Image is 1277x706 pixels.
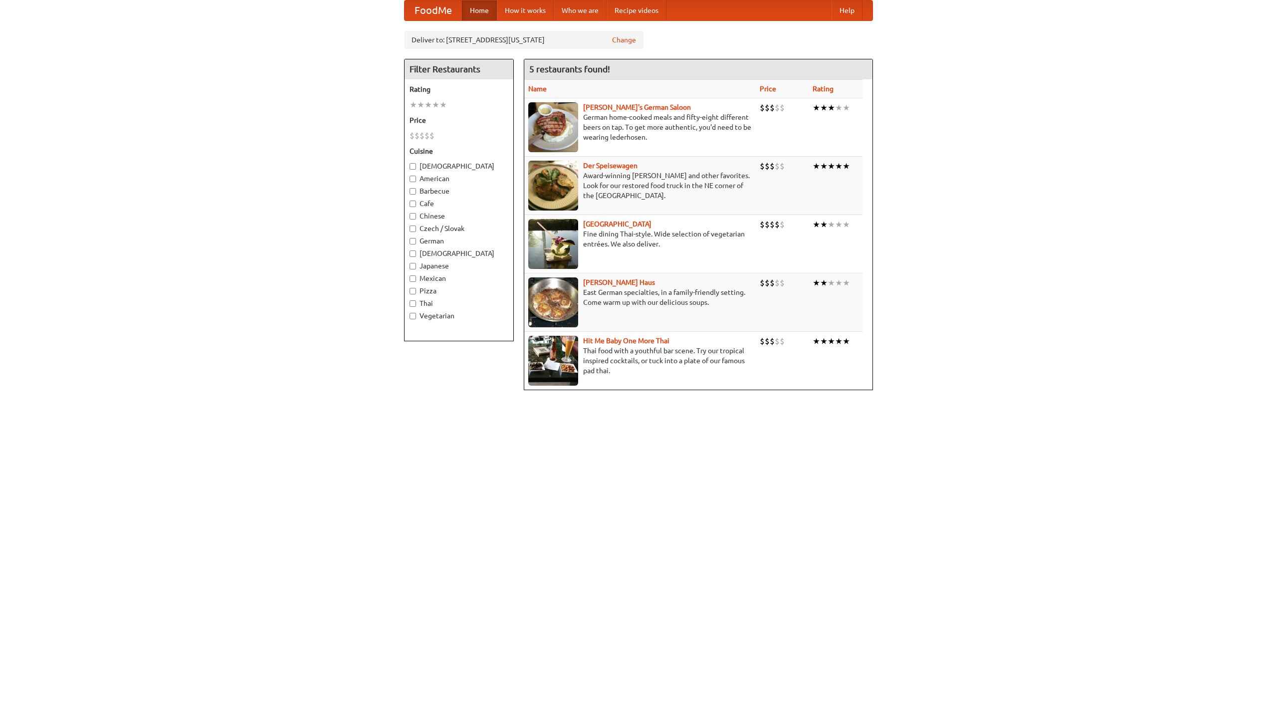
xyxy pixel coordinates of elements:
li: $ [770,336,775,347]
p: East German specialties, in a family-friendly setting. Come warm up with our delicious soups. [528,287,752,307]
li: ★ [820,161,828,172]
b: [PERSON_NAME] Haus [583,278,655,286]
b: Hit Me Baby One More Thai [583,337,669,345]
p: Fine dining Thai-style. Wide selection of vegetarian entrées. We also deliver. [528,229,752,249]
li: ★ [425,99,432,110]
a: Recipe videos [607,0,666,20]
li: $ [775,161,780,172]
a: Who we are [554,0,607,20]
a: Der Speisewagen [583,162,638,170]
input: American [410,176,416,182]
img: satay.jpg [528,219,578,269]
li: ★ [813,102,820,113]
img: speisewagen.jpg [528,161,578,211]
li: ★ [820,102,828,113]
li: $ [765,102,770,113]
li: ★ [439,99,447,110]
input: Barbecue [410,188,416,195]
li: $ [780,277,785,288]
li: ★ [828,336,835,347]
li: $ [775,277,780,288]
li: ★ [843,102,850,113]
li: ★ [828,277,835,288]
li: ★ [835,102,843,113]
label: American [410,174,508,184]
li: ★ [813,161,820,172]
label: Japanese [410,261,508,271]
h5: Price [410,115,508,125]
li: ★ [828,219,835,230]
input: Mexican [410,275,416,282]
li: $ [775,336,780,347]
li: ★ [843,161,850,172]
a: Name [528,85,547,93]
label: Thai [410,298,508,308]
div: Deliver to: [STREET_ADDRESS][US_STATE] [404,31,643,49]
li: $ [760,219,765,230]
li: $ [770,219,775,230]
p: Thai food with a youthful bar scene. Try our tropical inspired cocktails, or tuck into a plate of... [528,346,752,376]
label: Cafe [410,199,508,209]
img: babythai.jpg [528,336,578,386]
li: ★ [835,161,843,172]
li: $ [765,161,770,172]
a: How it works [497,0,554,20]
label: Mexican [410,273,508,283]
li: ★ [410,99,417,110]
li: $ [420,130,425,141]
li: $ [780,336,785,347]
input: Cafe [410,201,416,207]
li: ★ [828,102,835,113]
li: ★ [820,219,828,230]
li: $ [410,130,415,141]
li: $ [429,130,434,141]
li: ★ [843,336,850,347]
li: ★ [813,219,820,230]
a: Price [760,85,776,93]
li: ★ [843,219,850,230]
p: Award-winning [PERSON_NAME] and other favorites. Look for our restored food truck in the NE corne... [528,171,752,201]
a: [PERSON_NAME]'s German Saloon [583,103,691,111]
h4: Filter Restaurants [405,59,513,79]
li: ★ [828,161,835,172]
li: $ [770,102,775,113]
a: [GEOGRAPHIC_DATA] [583,220,651,228]
li: ★ [835,219,843,230]
ng-pluralize: 5 restaurants found! [529,64,610,74]
label: German [410,236,508,246]
p: German home-cooked meals and fifty-eight different beers on tap. To get more authentic, you'd nee... [528,112,752,142]
input: Japanese [410,263,416,269]
li: $ [425,130,429,141]
li: ★ [820,336,828,347]
li: $ [770,161,775,172]
label: Chinese [410,211,508,221]
a: Rating [813,85,834,93]
li: $ [765,219,770,230]
a: Home [462,0,497,20]
li: ★ [835,277,843,288]
label: Pizza [410,286,508,296]
a: FoodMe [405,0,462,20]
li: $ [760,161,765,172]
input: Vegetarian [410,313,416,319]
li: $ [780,102,785,113]
li: ★ [835,336,843,347]
li: $ [760,277,765,288]
li: $ [775,219,780,230]
h5: Rating [410,84,508,94]
h5: Cuisine [410,146,508,156]
label: [DEMOGRAPHIC_DATA] [410,161,508,171]
li: ★ [432,99,439,110]
li: $ [765,336,770,347]
input: [DEMOGRAPHIC_DATA] [410,163,416,170]
li: $ [765,277,770,288]
li: ★ [843,277,850,288]
li: $ [775,102,780,113]
li: $ [780,219,785,230]
a: Help [832,0,862,20]
label: [DEMOGRAPHIC_DATA] [410,248,508,258]
label: Vegetarian [410,311,508,321]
